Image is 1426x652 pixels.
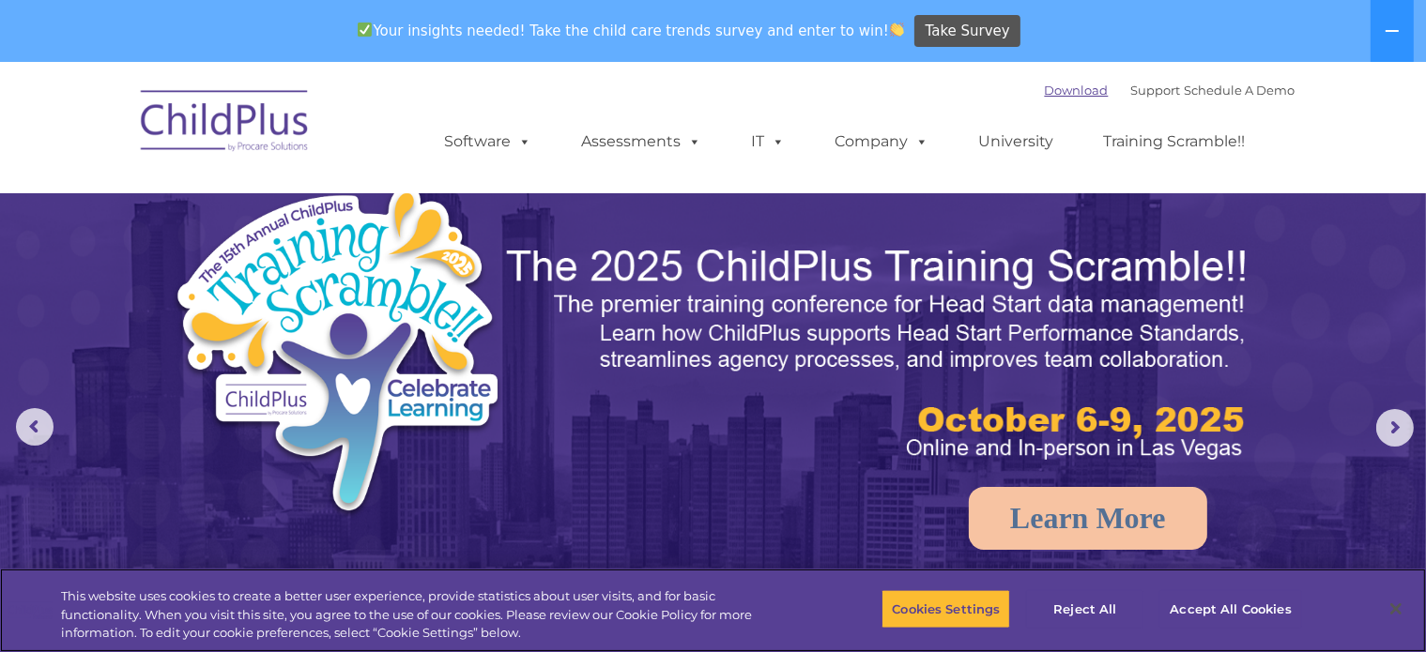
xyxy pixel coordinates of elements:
img: ChildPlus by Procare Solutions [131,77,319,171]
button: Accept All Cookies [1159,589,1301,629]
span: Take Survey [926,15,1010,48]
span: Last name [261,124,318,138]
a: University [960,123,1073,160]
span: Your insights needed! Take the child care trends survey and enter to win! [350,12,912,49]
a: Software [426,123,551,160]
button: Cookies Settings [882,589,1010,629]
button: Close [1375,588,1417,629]
a: Company [817,123,948,160]
a: Learn More [969,487,1207,550]
a: Support [1131,83,1181,98]
a: Download [1045,83,1109,98]
a: Training Scramble!! [1085,123,1265,160]
a: Assessments [563,123,721,160]
div: This website uses cookies to create a better user experience, provide statistics about user visit... [61,587,784,643]
img: ✅ [358,23,372,37]
button: Reject All [1026,589,1143,629]
img: 👏 [890,23,904,37]
font: | [1045,83,1296,98]
a: Schedule A Demo [1185,83,1296,98]
span: Phone number [261,201,341,215]
a: Take Survey [914,15,1020,48]
a: IT [733,123,805,160]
